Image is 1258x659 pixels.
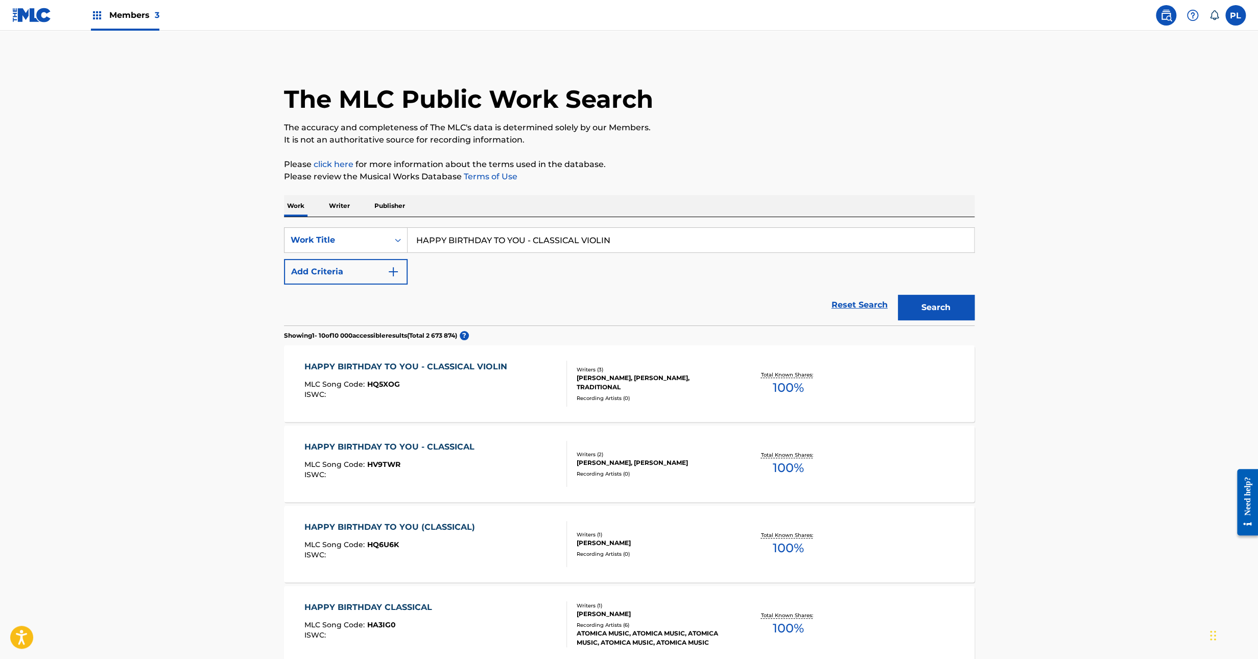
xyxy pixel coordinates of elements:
[284,122,975,134] p: The accuracy and completeness of The MLC's data is determined solely by our Members.
[284,426,975,502] a: HAPPY BIRTHDAY TO YOU - CLASSICALMLC Song Code:HV9TWRISWC:Writers (2)[PERSON_NAME], [PERSON_NAME]...
[304,380,367,389] span: MLC Song Code :
[1225,5,1246,26] div: User Menu
[109,9,159,21] span: Members
[284,506,975,582] a: HAPPY BIRTHDAY TO YOU (CLASSICAL)MLC Song Code:HQ6U6KISWC:Writers (1)[PERSON_NAME]Recording Artis...
[577,629,731,647] div: ATOMICA MUSIC, ATOMICA MUSIC, ATOMICA MUSIC, ATOMICA MUSIC, ATOMICA MUSIC
[577,458,731,467] div: [PERSON_NAME], [PERSON_NAME]
[761,531,816,539] p: Total Known Shares:
[304,630,328,640] span: ISWC :
[577,602,731,609] div: Writers ( 1 )
[155,10,159,20] span: 3
[291,234,383,246] div: Work Title
[577,451,731,458] div: Writers ( 2 )
[577,609,731,619] div: [PERSON_NAME]
[761,371,816,379] p: Total Known Shares:
[304,441,480,453] div: HAPPY BIRTHDAY TO YOU - CLASSICAL
[1186,9,1199,21] img: help
[314,159,353,169] a: click here
[284,195,307,217] p: Work
[304,540,367,549] span: MLC Song Code :
[826,294,893,316] a: Reset Search
[371,195,408,217] p: Publisher
[773,539,804,557] span: 100 %
[367,380,400,389] span: HQ5XOG
[387,266,399,278] img: 9d2ae6d4665cec9f34b9.svg
[12,8,52,22] img: MLC Logo
[284,345,975,422] a: HAPPY BIRTHDAY TO YOU - CLASSICAL VIOLINMLC Song Code:HQ5XOGISWC:Writers (3)[PERSON_NAME], [PERSO...
[284,171,975,183] p: Please review the Musical Works Database
[284,259,408,285] button: Add Criteria
[304,521,480,533] div: HAPPY BIRTHDAY TO YOU (CLASSICAL)
[1210,620,1216,651] div: Dra
[284,134,975,146] p: It is not an authoritative source for recording information.
[577,621,731,629] div: Recording Artists ( 6 )
[577,538,731,548] div: [PERSON_NAME]
[773,379,804,397] span: 100 %
[304,620,367,629] span: MLC Song Code :
[304,550,328,559] span: ISWC :
[367,460,400,469] span: HV9TWR
[1160,9,1172,21] img: search
[284,158,975,171] p: Please for more information about the terms used in the database.
[1156,5,1176,26] a: Public Search
[304,601,437,614] div: HAPPY BIRTHDAY CLASSICAL
[284,84,653,114] h1: The MLC Public Work Search
[326,195,353,217] p: Writer
[1182,5,1203,26] div: Help
[367,540,399,549] span: HQ6U6K
[898,295,975,320] button: Search
[304,460,367,469] span: MLC Song Code :
[577,550,731,558] div: Recording Artists ( 0 )
[577,366,731,373] div: Writers ( 3 )
[1207,610,1258,659] div: Chatt-widget
[304,390,328,399] span: ISWC :
[577,394,731,402] div: Recording Artists ( 0 )
[284,331,457,340] p: Showing 1 - 10 of 10 000 accessible results (Total 2 673 874 )
[577,531,731,538] div: Writers ( 1 )
[773,619,804,638] span: 100 %
[304,361,512,373] div: HAPPY BIRTHDAY TO YOU - CLASSICAL VIOLIN
[462,172,517,181] a: Terms of Use
[761,611,816,619] p: Total Known Shares:
[1207,610,1258,659] iframe: Chat Widget
[1229,461,1258,544] iframe: Resource Center
[91,9,103,21] img: Top Rightsholders
[284,227,975,325] form: Search Form
[577,470,731,478] div: Recording Artists ( 0 )
[367,620,396,629] span: HA3IG0
[460,331,469,340] span: ?
[761,451,816,459] p: Total Known Shares:
[304,470,328,479] span: ISWC :
[577,373,731,392] div: [PERSON_NAME], [PERSON_NAME], TRADITIONAL
[773,459,804,477] span: 100 %
[1209,10,1219,20] div: Notifications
